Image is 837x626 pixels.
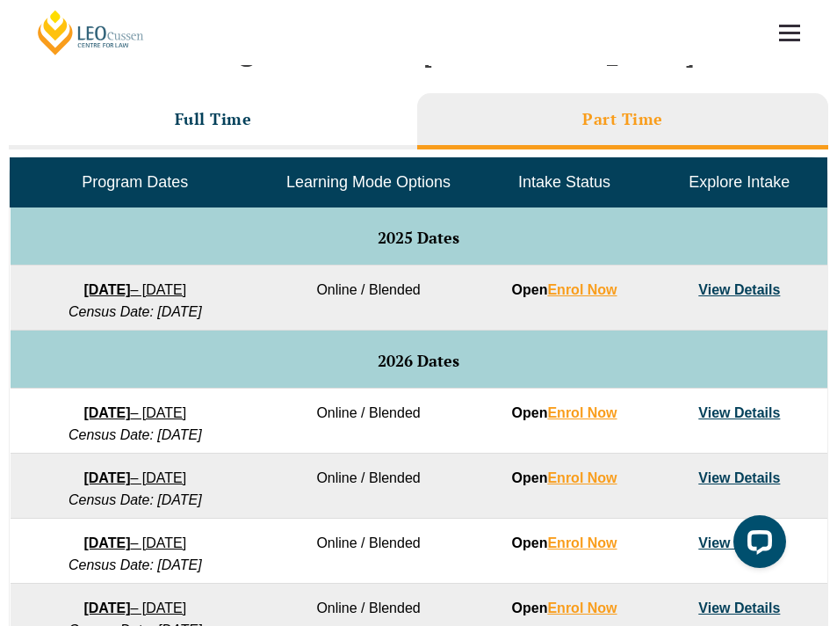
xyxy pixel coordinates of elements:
strong: [DATE] [83,470,130,485]
a: View Details [698,405,780,420]
strong: Open [512,405,617,420]
a: Enrol Now [547,601,617,615]
a: View Details [698,470,780,485]
em: Census Date: [DATE] [69,557,202,572]
iframe: LiveChat chat widget [719,508,793,582]
strong: [DATE] [83,601,130,615]
span: Explore Intake [689,173,790,191]
em: Census Date: [DATE] [69,492,202,507]
strong: [DATE] [83,405,130,420]
span: 2025 Dates [378,227,459,248]
td: Online / Blended [260,388,477,453]
em: Census Date: [DATE] [69,427,202,442]
strong: Open [512,470,617,485]
h3: Part Time [582,109,663,129]
em: Census Date: [DATE] [69,304,202,319]
strong: Open [512,601,617,615]
strong: [DATE] [83,535,130,550]
strong: Open [512,282,617,297]
a: [PERSON_NAME] Centre for Law [35,9,147,56]
span: 2026 Dates [378,350,459,371]
a: View Details [698,601,780,615]
a: View Details [698,282,780,297]
span: Learning Mode Options [286,173,451,191]
td: Online / Blended [260,266,477,331]
a: Enrol Now [547,282,617,297]
a: [DATE]– [DATE] [83,601,186,615]
strong: [DATE] [83,282,130,297]
a: [DATE]– [DATE] [83,470,186,485]
a: Enrol Now [547,405,617,420]
a: View Details [698,535,780,550]
a: Enrol Now [547,470,617,485]
td: Online / Blended [260,453,477,518]
span: Intake Status [518,173,610,191]
a: [DATE]– [DATE] [83,535,186,550]
strong: Open [512,535,617,550]
span: Program Dates [82,173,188,191]
a: [DATE]– [DATE] [83,282,186,297]
h3: Full Time [175,109,252,129]
a: [DATE]– [DATE] [83,405,186,420]
td: Online / Blended [260,518,477,583]
a: Enrol Now [547,535,617,550]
